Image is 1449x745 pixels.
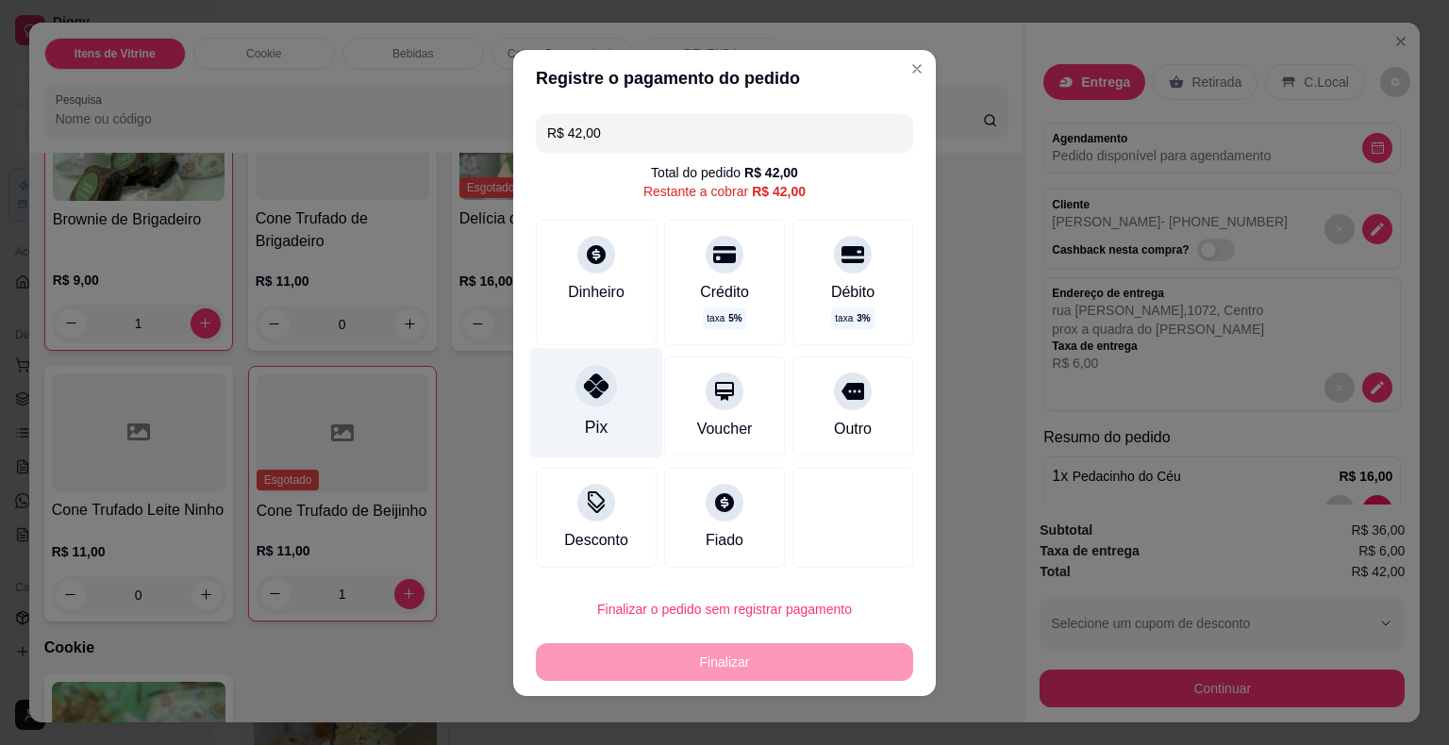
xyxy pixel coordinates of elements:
div: Total do pedido [651,163,798,182]
div: Outro [834,418,872,440]
div: Crédito [700,281,749,304]
button: Finalizar o pedido sem registrar pagamento [536,590,913,628]
div: Restante a cobrar [643,182,806,201]
div: Dinheiro [568,281,625,304]
span: 3 % [857,311,870,325]
p: taxa [835,311,870,325]
div: Fiado [706,529,743,552]
input: Ex.: hambúrguer de cordeiro [547,114,902,152]
button: Close [902,54,932,84]
p: taxa [707,311,741,325]
div: Desconto [564,529,628,552]
div: R$ 42,00 [752,182,806,201]
div: Voucher [697,418,753,440]
div: R$ 42,00 [744,163,798,182]
div: Pix [585,415,608,439]
header: Registre o pagamento do pedido [513,50,936,107]
span: 5 % [728,311,741,325]
div: Débito [831,281,874,304]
